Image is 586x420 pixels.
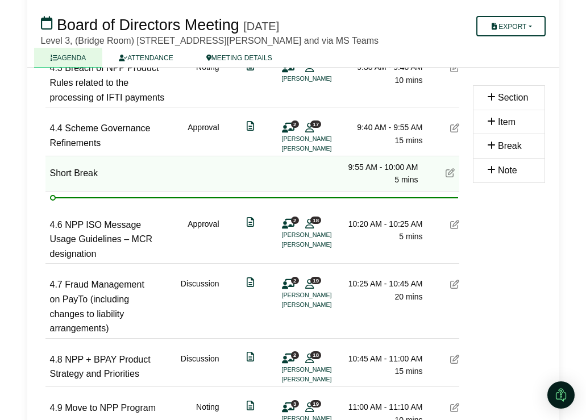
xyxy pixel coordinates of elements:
[41,36,379,45] span: Level 3, (Bridge Room) [STREET_ADDRESS][PERSON_NAME] and via MS Teams
[282,144,367,153] li: [PERSON_NAME]
[310,400,321,407] span: 19
[50,280,63,289] span: 4.7
[291,120,299,128] span: 2
[394,292,422,301] span: 20 mins
[243,19,279,33] div: [DATE]
[50,123,151,148] span: Scheme Governance Refinements
[498,141,522,151] span: Break
[102,48,189,68] a: ATTENDANCE
[291,351,299,359] span: 2
[291,217,299,224] span: 2
[282,365,367,375] li: [PERSON_NAME]
[343,277,423,290] div: 10:25 AM - 10:45 AM
[50,355,63,364] span: 4.8
[547,381,575,409] div: Open Intercom Messenger
[343,121,423,134] div: 9:40 AM - 9:55 AM
[498,165,517,175] span: Note
[50,355,151,379] span: NPP + BPAY Product Strategy and Priorities
[291,400,299,407] span: 3
[57,16,239,34] span: Board of Directors Meeting
[310,120,321,128] span: 17
[50,63,63,73] span: 4.3
[394,175,418,184] span: 5 mins
[50,280,144,333] span: Fraud Management on PayTo (including changes to liability arrangements)
[50,63,165,102] span: Breach of NPP Product Rules related to the processing of IFTI payments
[476,16,545,36] button: Export
[50,220,153,259] span: NPP ISO Message Usage Guidelines – MCR designation
[34,48,103,68] a: AGENDA
[339,161,418,173] div: 9:55 AM - 10:00 AM
[394,76,422,85] span: 10 mins
[190,48,289,68] a: MEETING DETAILS
[310,351,321,359] span: 18
[343,401,423,413] div: 11:00 AM - 11:10 AM
[50,403,63,413] span: 4.9
[282,230,367,240] li: [PERSON_NAME]
[196,61,219,105] div: Noting
[291,277,299,284] span: 2
[282,290,367,300] li: [PERSON_NAME]
[282,74,367,84] li: [PERSON_NAME]
[282,134,367,144] li: [PERSON_NAME]
[282,240,367,249] li: [PERSON_NAME]
[282,300,367,310] li: [PERSON_NAME]
[188,218,219,261] div: Approval
[498,93,528,102] span: Section
[310,277,321,284] span: 19
[498,117,516,127] span: Item
[310,217,321,224] span: 18
[50,123,63,133] span: 4.4
[394,367,422,376] span: 15 mins
[394,136,422,145] span: 15 mins
[181,277,219,335] div: Discussion
[343,218,423,230] div: 10:20 AM - 10:25 AM
[50,168,98,178] span: Short Break
[181,352,219,385] div: Discussion
[188,121,219,153] div: Approval
[65,403,156,413] span: Move to NPP Program
[282,375,367,384] li: [PERSON_NAME]
[399,232,422,241] span: 5 mins
[50,220,63,230] span: 4.6
[343,352,423,365] div: 10:45 AM - 11:00 AM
